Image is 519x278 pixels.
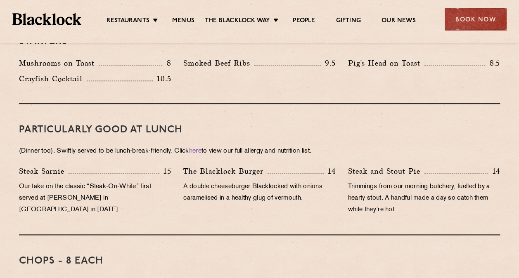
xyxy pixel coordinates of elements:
p: (Dinner too). Swiftly served to be lunch-break-friendly. Click to view our full allergy and nutri... [19,146,500,157]
p: Trimmings from our morning butchery, fuelled by a hearty stout. A handful made a day so catch the... [348,181,500,216]
img: BL_Textured_Logo-footer-cropped.svg [12,13,81,25]
a: here [189,148,201,154]
h3: Chops - 8 each [19,256,500,266]
p: 14 [324,166,336,177]
p: 10.5 [153,73,171,84]
a: Restaurants [107,17,149,26]
p: Smoked Beef Ribs [183,57,254,69]
p: Mushrooms on Toast [19,57,99,69]
p: 14 [488,166,500,177]
p: 8 [162,58,171,68]
a: Our News [382,17,416,26]
p: Pig's Head on Toast [348,57,424,69]
p: Steak Sarnie [19,165,69,177]
div: Book Now [445,8,507,31]
p: 15 [159,166,171,177]
a: People [293,17,315,26]
a: Menus [172,17,194,26]
h3: PARTICULARLY GOOD AT LUNCH [19,125,500,135]
p: 9.5 [321,58,336,68]
p: Our take on the classic “Steak-On-White” first served at [PERSON_NAME] in [GEOGRAPHIC_DATA] in [D... [19,181,171,216]
p: Steak and Stout Pie [348,165,424,177]
a: The Blacklock Way [205,17,270,26]
a: Gifting [336,17,360,26]
p: The Blacklock Burger [183,165,268,177]
p: A double cheeseburger Blacklocked with onions caramelised in a healthy glug of vermouth. [183,181,335,204]
p: 8.5 [485,58,500,68]
p: Crayfish Cocktail [19,73,87,85]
